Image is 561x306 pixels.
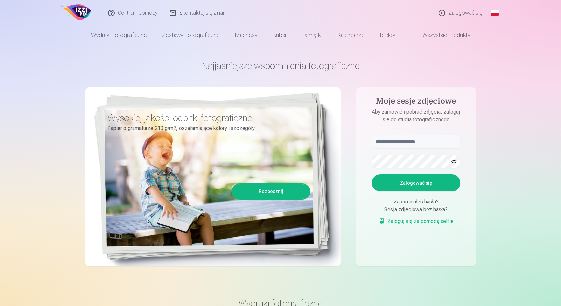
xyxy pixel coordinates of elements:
a: Zestawy fotograficzne [154,26,227,44]
p: Papier o gramaturze 210 g/m2, oszałamiające kolory i szczegóły [107,124,305,133]
a: Kubki [265,26,294,44]
div: Sesja zdjęciowa bez hasła? [372,206,460,214]
h1: Najjaśniejsze wspomnienia fotograficzne [85,60,476,72]
a: Kalendarze [330,26,372,44]
button: Zalogować się [372,174,460,191]
img: /p1 [59,3,93,23]
a: Wydruki fotograficzne [83,26,154,44]
p: Aby zamówić i pobrać zdjęcia, zaloguj się do studia fotograficznego [365,108,467,124]
a: Pamiątki [294,26,330,44]
a: Wszystkie produkty [404,26,478,44]
a: Rozpocznij [233,184,309,199]
a: Breloki [372,26,404,44]
a: Magnesy [227,26,265,44]
div: Zapomniałeś hasła? [372,198,460,206]
h3: Wysokiej jakości odbitki fotograficzne [107,112,305,124]
h4: Moje sesje zdjęciowe [365,96,467,108]
a: Zaloguj się za pomocą selfie [378,217,454,225]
